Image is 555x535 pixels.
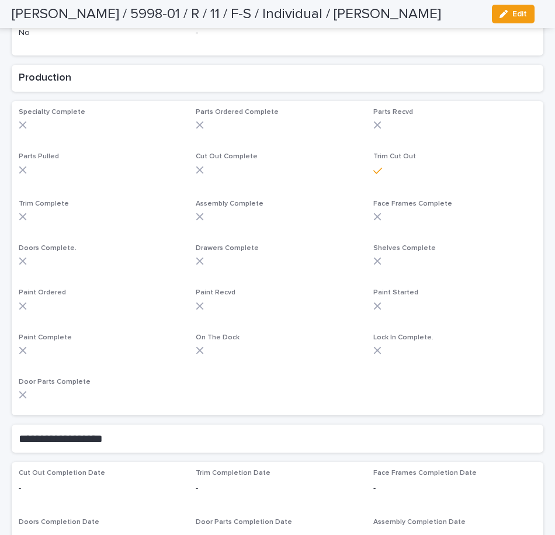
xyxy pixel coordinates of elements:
h2: [PERSON_NAME] / 5998-01 / R / 11 / F-S / Individual / [PERSON_NAME] [12,6,441,23]
span: Lock In Complete. [373,334,433,341]
span: Doors Complete. [19,245,77,252]
span: Trim Cut Out [373,153,416,160]
span: Assembly Completion Date [373,519,466,526]
span: Paint Ordered [19,289,66,296]
span: Shelves Complete [373,245,436,252]
span: Parts Recvd [373,109,413,116]
button: Edit [492,5,535,23]
span: Doors Completion Date [19,519,99,526]
span: Face Frames Completion Date [373,470,477,477]
p: - [19,482,182,495]
span: Paint Recvd [196,289,235,296]
span: Edit [512,10,527,18]
span: Parts Pulled [19,153,59,160]
span: Door Parts Completion Date [196,519,292,526]
h2: Production [19,72,536,85]
span: Specialty Complete [19,109,85,116]
span: Cut Out Completion Date [19,470,105,477]
span: Drawers Complete [196,245,259,252]
span: Trim Completion Date [196,470,270,477]
span: Paint Started [373,289,418,296]
p: No [19,27,182,39]
span: Parts Ordered Complete [196,109,279,116]
span: Face Frames Complete [373,200,452,207]
span: Door Parts Complete [19,378,91,385]
span: On The Dock [196,334,240,341]
p: - [373,482,536,495]
span: Cut Out Complete [196,153,258,160]
span: Paint Complete [19,334,72,341]
span: Trim Complete [19,200,69,207]
p: - [196,27,359,39]
p: - [196,482,359,495]
span: Assembly Complete [196,200,263,207]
